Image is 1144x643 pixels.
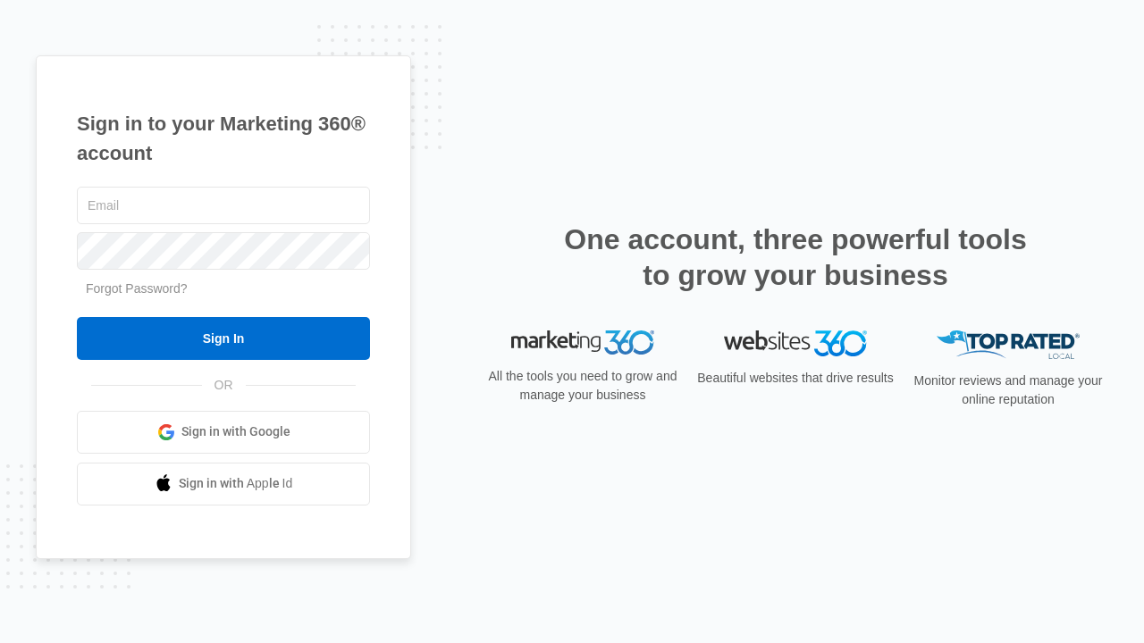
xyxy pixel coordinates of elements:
[77,317,370,360] input: Sign In
[77,463,370,505] a: Sign in with Apple Id
[77,187,370,224] input: Email
[181,422,290,441] span: Sign in with Google
[511,330,654,355] img: Marketing 360
[695,369,896,388] p: Beautiful websites that drive results
[77,109,370,168] h1: Sign in to your Marketing 360® account
[937,330,1080,360] img: Top Rated Local
[559,221,1032,293] h2: One account, three powerful tools to grow your business
[724,330,867,356] img: Websites 360
[179,474,293,493] span: Sign in with Apple Id
[77,411,370,454] a: Sign in with Google
[86,281,188,296] a: Forgot Password?
[202,376,246,395] span: OR
[908,372,1108,409] p: Monitor reviews and manage your online reputation
[483,367,683,405] p: All the tools you need to grow and manage your business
